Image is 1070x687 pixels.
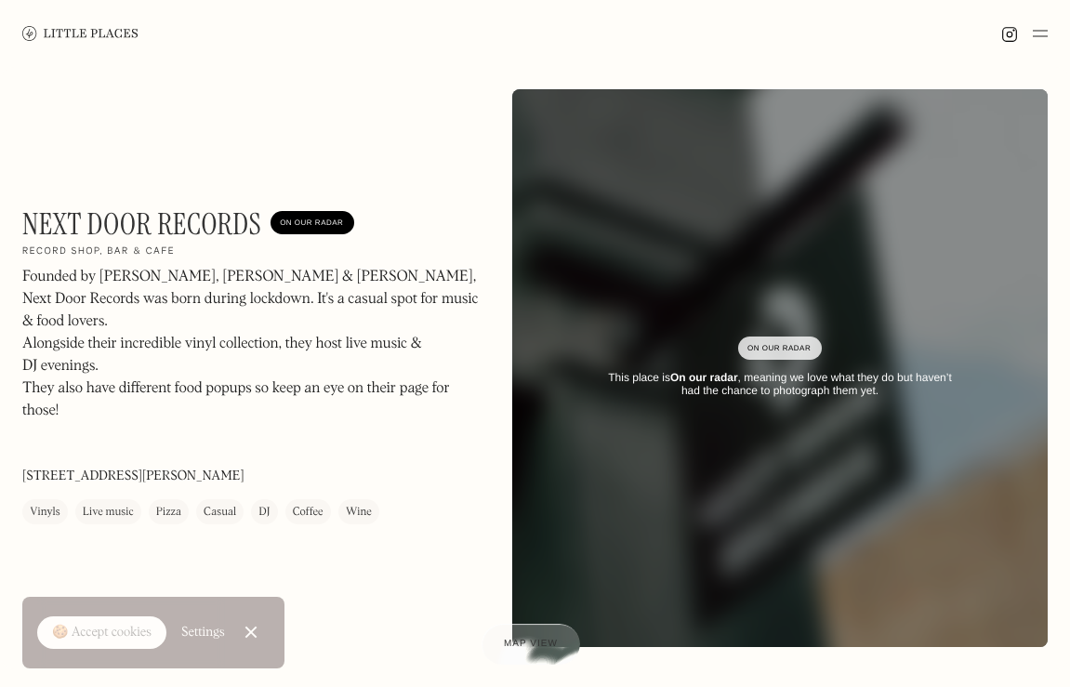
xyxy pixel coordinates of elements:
[346,503,372,522] div: Wine
[22,467,244,486] p: [STREET_ADDRESS][PERSON_NAME]
[598,371,962,398] div: This place is , meaning we love what they do but haven’t had the chance to photograph them yet.
[181,612,225,654] a: Settings
[30,503,60,522] div: Vinyls
[258,503,270,522] div: DJ
[482,624,580,665] a: Map view
[670,371,738,384] strong: On our radar
[250,632,251,633] div: Close Cookie Popup
[747,339,812,358] div: On Our Radar
[280,214,345,232] div: On Our Radar
[504,639,558,649] span: Map view
[83,503,134,522] div: Live music
[204,503,236,522] div: Casual
[156,503,181,522] div: Pizza
[37,616,166,650] a: 🍪 Accept cookies
[22,206,261,242] h1: Next Door Records
[181,626,225,639] div: Settings
[22,431,482,454] p: ‍
[22,266,482,422] p: Founded by [PERSON_NAME], [PERSON_NAME] & [PERSON_NAME], Next Door Records was born during lockdo...
[52,624,152,642] div: 🍪 Accept cookies
[232,614,270,651] a: Close Cookie Popup
[22,245,175,258] h2: Record shop, bar & cafe
[293,503,324,522] div: Coffee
